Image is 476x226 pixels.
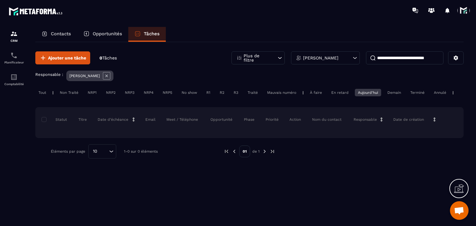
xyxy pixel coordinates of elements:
[245,89,261,96] div: Traité
[431,89,449,96] div: Annulé
[166,117,198,122] p: Meet / Téléphone
[35,89,49,96] div: Tout
[393,117,424,122] p: Date de création
[262,149,267,154] img: next
[69,74,100,78] p: [PERSON_NAME]
[10,52,18,59] img: scheduler
[48,55,86,61] span: Ajouter une tâche
[2,69,26,90] a: accountantaccountantComptabilité
[407,89,428,96] div: Terminé
[35,72,63,77] p: Responsable :
[354,117,377,122] p: Responsable
[102,55,117,60] span: Tâches
[91,148,99,155] span: 10
[10,30,18,37] img: formation
[57,89,82,96] div: Non Traité
[450,201,469,220] div: Ouvrir le chat
[2,61,26,64] p: Planificateur
[52,90,54,95] p: |
[244,54,271,62] p: Plus de filtre
[244,117,254,122] p: Phase
[328,89,352,96] div: En retard
[122,89,138,96] div: NRP3
[231,149,237,154] img: prev
[85,89,100,96] div: NRP1
[43,117,67,122] p: Statut
[99,148,108,155] input: Search for option
[2,82,26,86] p: Comptabilité
[266,117,279,122] p: Priorité
[2,47,26,69] a: schedulerschedulerPlanificateur
[2,39,26,42] p: CRM
[203,89,214,96] div: R1
[98,117,128,122] p: Date d’échéance
[355,89,381,96] div: Aujourd'hui
[270,149,275,154] img: next
[93,31,122,37] p: Opportunités
[224,149,229,154] img: prev
[78,117,87,122] p: Titre
[178,89,200,96] div: No show
[145,117,156,122] p: Email
[307,89,325,96] div: À faire
[452,90,454,95] p: |
[231,89,241,96] div: R3
[51,149,85,154] p: Éléments par page
[312,117,342,122] p: Nom du contact
[35,27,77,42] a: Contacts
[141,89,156,96] div: NRP4
[252,149,260,154] p: de 1
[35,51,90,64] button: Ajouter une tâche
[384,89,404,96] div: Demain
[217,89,227,96] div: R2
[160,89,175,96] div: NRP5
[88,144,116,159] div: Search for option
[144,31,160,37] p: Tâches
[128,27,166,42] a: Tâches
[10,73,18,81] img: accountant
[77,27,128,42] a: Opportunités
[302,90,304,95] p: |
[124,149,158,154] p: 1-0 sur 0 éléments
[289,117,301,122] p: Action
[264,89,299,96] div: Mauvais numéro
[103,89,119,96] div: NRP2
[51,31,71,37] p: Contacts
[2,25,26,47] a: formationformationCRM
[239,146,250,157] p: 01
[99,55,117,61] p: 0
[303,56,338,60] p: [PERSON_NAME]
[210,117,232,122] p: Opportunité
[9,6,64,17] img: logo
